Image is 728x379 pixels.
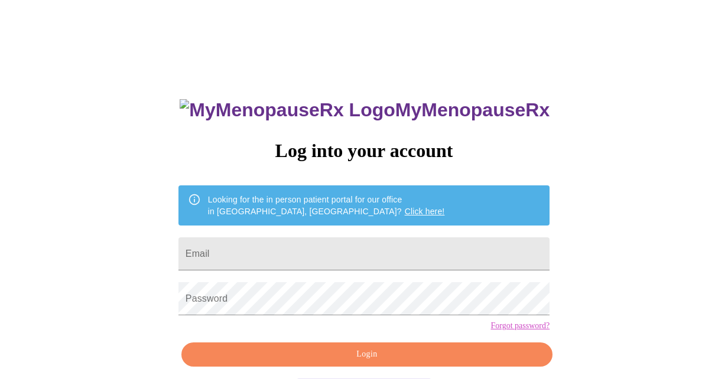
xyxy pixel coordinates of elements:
div: Looking for the in person patient portal for our office in [GEOGRAPHIC_DATA], [GEOGRAPHIC_DATA]? [208,189,445,222]
span: Login [195,347,539,362]
a: Forgot password? [490,321,550,331]
h3: MyMenopauseRx [180,99,550,121]
h3: Log into your account [178,140,550,162]
img: MyMenopauseRx Logo [180,99,395,121]
button: Login [181,342,552,367]
a: Click here! [405,207,445,216]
